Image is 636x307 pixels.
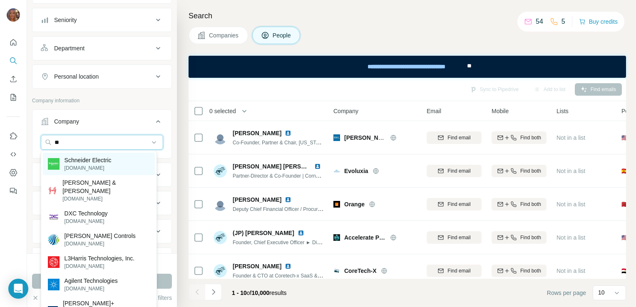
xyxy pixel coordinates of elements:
span: 🇺🇸 [621,233,629,242]
p: Agilent Technologies [65,277,118,285]
img: LinkedIn logo [298,230,304,236]
span: [PERSON_NAME] [233,196,281,204]
span: Email [427,107,441,115]
button: Company [32,111,171,135]
span: [PERSON_NAME] [PERSON_NAME] [233,163,332,170]
span: Companies [209,31,239,40]
img: Johnson & Johnson [48,186,58,196]
button: Employees (size) [32,250,171,270]
span: Not in a list [556,201,585,208]
span: Not in a list [556,234,585,241]
img: Avatar [7,8,20,22]
button: Find email [427,231,482,244]
button: Use Surfe API [7,147,20,162]
img: Logo of Rifkin Weiner Livingston [333,134,340,141]
span: Not in a list [556,168,585,174]
p: Company information [32,97,172,104]
button: Enrich CSV [7,72,20,87]
button: Quick start [7,35,20,50]
p: 10 [598,288,605,297]
span: Mobile [492,107,509,115]
div: Seniority [54,16,77,24]
button: HQ location [32,193,171,213]
iframe: Banner [189,56,626,78]
span: Founder, Chief Executive Officer ► Digital Transformation | Business Growth | MSP Advisor [233,239,435,245]
button: Find both [492,265,547,277]
button: Industry [32,165,171,185]
div: Personal location [54,72,99,81]
p: [PERSON_NAME] & [PERSON_NAME] [62,178,149,195]
button: Find email [427,198,482,210]
p: [DOMAIN_NAME] [65,240,136,248]
span: 🇲🇦 [621,200,629,208]
img: Avatar [214,131,227,144]
p: [DOMAIN_NAME] [65,262,135,270]
span: 🇪🇸 [621,167,629,175]
img: Agilent Technologies [48,279,60,290]
div: Department [54,44,84,52]
span: CoreTech-X [344,267,377,275]
span: Founder & CTO at Coretech-x SaaS & Digital transformation Company [233,272,389,279]
button: Department [32,38,171,58]
button: Search [7,53,20,68]
span: Find email [447,201,470,208]
button: Find both [492,165,547,177]
span: of [247,290,252,296]
span: Deputy Chief Financial Officer / Procurement & Sales Administration Director [233,205,402,212]
span: Not in a list [556,267,585,274]
span: Accelerate Partners [344,233,386,242]
button: My lists [7,90,20,105]
span: [PERSON_NAME] [233,262,281,270]
img: LinkedIn logo [285,263,291,270]
img: Avatar [214,231,227,244]
img: Logo of Evoluxia [333,168,340,174]
span: Find email [447,234,470,241]
span: Find email [447,167,470,175]
img: Johnson Controls [48,234,60,245]
span: 10,000 [252,290,270,296]
button: Find email [427,165,482,177]
span: results [232,290,287,296]
span: Not in a list [556,134,585,141]
img: Logo of CoreTech-X [333,267,340,274]
span: 0 selected [209,107,236,115]
span: Find both [520,234,541,241]
button: Find email [427,131,482,144]
p: DXC Technology [65,209,108,218]
img: DXC Technology [48,211,60,223]
span: 1 - 10 [232,290,247,296]
p: 5 [561,17,565,27]
button: Dashboard [7,165,20,180]
button: Use Surfe on LinkedIn [7,129,20,144]
span: Company [333,107,358,115]
span: Find email [447,267,470,275]
button: Find both [492,231,547,244]
h4: Search [189,10,626,22]
span: People [273,31,292,40]
span: Evoluxia [344,167,368,175]
span: Find both [520,201,541,208]
p: [DOMAIN_NAME] [62,195,149,203]
span: [PERSON_NAME] [PERSON_NAME] [PERSON_NAME] [344,134,494,141]
div: Open Intercom Messenger [8,279,28,299]
button: Personal location [32,67,171,87]
span: Find both [520,167,541,175]
p: [DOMAIN_NAME] [65,218,108,225]
img: LinkedIn logo [285,130,291,136]
p: [PERSON_NAME] Controls [65,232,136,240]
button: Find email [427,265,482,277]
img: L3Harris Technologies, Inc. [48,256,60,268]
img: Schneider Electric [48,158,60,170]
span: Lists [556,107,569,115]
img: Avatar [214,264,227,277]
span: Rows per page [547,289,586,297]
span: Find both [520,134,541,141]
p: Schneider Electric [65,156,112,164]
img: Avatar [214,198,227,211]
button: Find both [492,198,547,210]
img: LinkedIn logo [285,196,291,203]
button: Seniority [32,10,171,30]
span: (JP) [PERSON_NAME] [233,229,294,237]
span: Find both [520,267,541,275]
